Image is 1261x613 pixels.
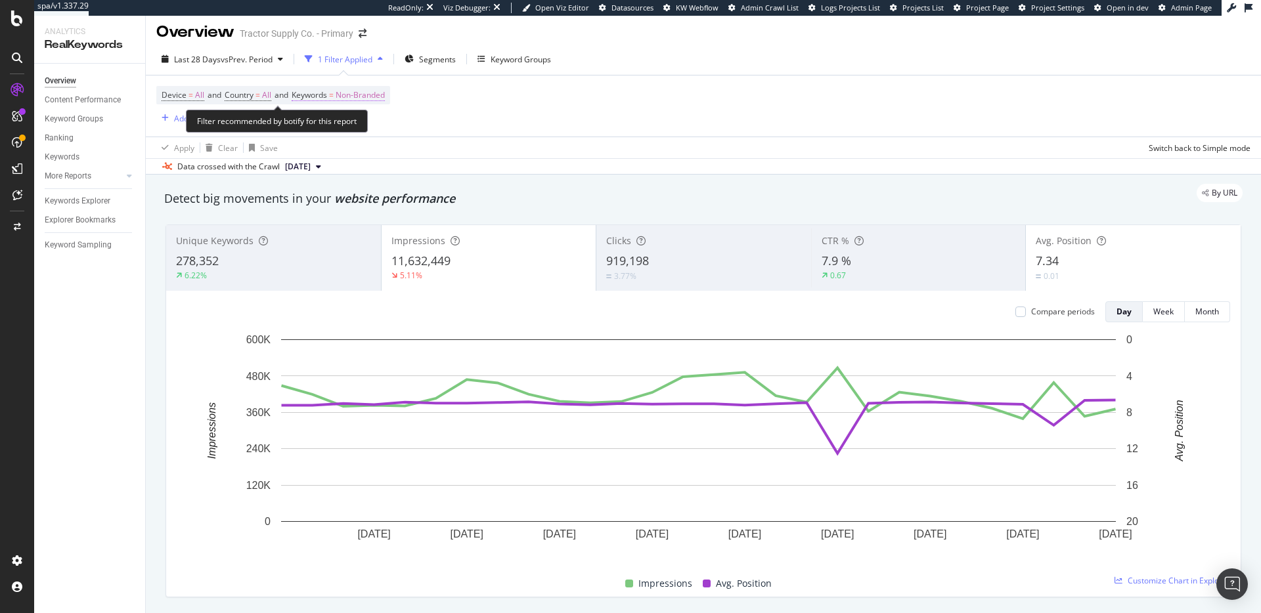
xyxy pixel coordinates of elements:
[535,3,589,12] span: Open Viz Editor
[185,270,207,281] div: 6.22%
[1159,3,1212,13] a: Admin Page
[1185,301,1230,322] button: Month
[491,54,551,65] div: Keyword Groups
[1036,234,1092,247] span: Avg. Position
[45,74,76,88] div: Overview
[821,528,854,539] text: [DATE]
[299,49,388,70] button: 1 Filter Applied
[1126,443,1138,454] text: 12
[1006,528,1039,539] text: [DATE]
[1115,575,1230,586] a: Customize Chart in Explorer
[45,169,91,183] div: More Reports
[391,234,445,247] span: Impressions
[45,194,110,208] div: Keywords Explorer
[1216,568,1248,600] div: Open Intercom Messenger
[45,26,135,37] div: Analytics
[177,161,280,173] div: Data crossed with the Crawl
[208,89,221,100] span: and
[357,528,390,539] text: [DATE]
[522,3,589,13] a: Open Viz Editor
[1143,137,1250,158] button: Switch back to Simple mode
[1197,184,1243,202] div: legacy label
[156,49,288,70] button: Last 28 DaysvsPrev. Period
[1174,400,1185,461] text: Avg. Position
[206,402,217,459] text: Impressions
[1031,306,1095,317] div: Compare periods
[45,37,135,53] div: RealKeywords
[200,137,238,158] button: Clear
[391,253,451,268] span: 11,632,449
[359,29,366,38] div: arrow-right-arrow-left
[1212,189,1237,197] span: By URL
[318,54,372,65] div: 1 Filter Applied
[225,89,254,100] span: Country
[451,528,483,539] text: [DATE]
[45,213,116,227] div: Explorer Bookmarks
[1195,306,1219,317] div: Month
[188,89,193,100] span: =
[45,169,123,183] a: More Reports
[156,137,194,158] button: Apply
[280,159,326,175] button: [DATE]
[419,54,456,65] span: Segments
[966,3,1009,12] span: Project Page
[174,142,194,154] div: Apply
[388,3,424,13] div: ReadOnly:
[606,234,631,247] span: Clicks
[162,89,187,100] span: Device
[606,253,649,268] span: 919,198
[45,150,136,164] a: Keywords
[1036,274,1041,278] img: Equal
[244,137,278,158] button: Save
[174,54,221,65] span: Last 28 Days
[45,131,74,145] div: Ranking
[1036,253,1059,268] span: 7.34
[246,407,271,418] text: 360K
[176,234,254,247] span: Unique Keywords
[45,150,79,164] div: Keywords
[902,3,944,12] span: Projects List
[1126,334,1132,345] text: 0
[1126,407,1132,418] text: 8
[246,334,271,345] text: 600K
[240,27,353,40] div: Tractor Supply Co. - Primary
[728,3,799,13] a: Admin Crawl List
[614,270,636,282] div: 3.77%
[45,238,112,252] div: Keyword Sampling
[45,93,136,107] a: Content Performance
[218,142,238,154] div: Clear
[285,161,311,173] span: 2025 Sep. 8th
[156,21,234,43] div: Overview
[156,110,209,126] button: Add Filter
[1099,528,1132,539] text: [DATE]
[443,3,491,13] div: Viz Debugger:
[954,3,1009,13] a: Project Page
[260,142,278,154] div: Save
[890,3,944,13] a: Projects List
[221,54,273,65] span: vs Prev. Period
[1149,142,1250,154] div: Switch back to Simple mode
[399,49,461,70] button: Segments
[1126,480,1138,491] text: 16
[292,89,327,100] span: Keywords
[45,238,136,252] a: Keyword Sampling
[177,333,1220,560] svg: A chart.
[599,3,653,13] a: Datasources
[1117,306,1132,317] div: Day
[186,110,368,133] div: Filter recommended by botify for this report
[1126,370,1132,381] text: 4
[45,74,136,88] a: Overview
[821,3,880,12] span: Logs Projects List
[808,3,880,13] a: Logs Projects List
[830,270,846,281] div: 0.67
[246,443,271,454] text: 240K
[275,89,288,100] span: and
[246,480,271,491] text: 120K
[1019,3,1084,13] a: Project Settings
[741,3,799,12] span: Admin Crawl List
[1107,3,1149,12] span: Open in dev
[174,113,209,124] div: Add Filter
[1044,270,1059,282] div: 0.01
[45,93,121,107] div: Content Performance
